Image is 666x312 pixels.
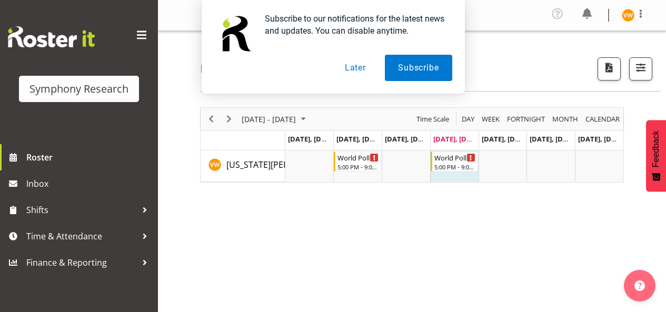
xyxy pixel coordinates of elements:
[584,113,621,126] span: calendar
[505,113,547,126] button: Fortnight
[240,113,311,126] button: September 01 - 07, 2025
[415,113,450,126] span: Time Scale
[646,120,666,192] button: Feedback - Show survey
[222,113,236,126] button: Next
[584,113,622,126] button: Month
[385,134,433,144] span: [DATE], [DATE]
[385,55,452,81] button: Subscribe
[201,150,285,182] td: Virginia Wheeler resource
[214,13,256,55] img: notification icon
[26,149,153,165] span: Roster
[336,134,384,144] span: [DATE], [DATE]
[530,134,578,144] span: [DATE], [DATE]
[204,113,218,126] button: Previous
[256,13,452,37] div: Subscribe to our notifications for the latest news and updates. You can disable anytime.
[460,113,476,126] button: Timeline Day
[26,228,137,244] span: Time & Attendance
[551,113,579,126] span: Month
[482,134,530,144] span: [DATE], [DATE]
[26,202,137,218] span: Shifts
[226,158,336,171] a: [US_STATE][PERSON_NAME]
[415,113,451,126] button: Time Scale
[434,152,475,163] div: World Poll NZ/shifts to be assigned/mocks
[26,176,153,192] span: Inbox
[288,134,336,144] span: [DATE], [DATE]
[332,55,379,81] button: Later
[334,152,381,172] div: Virginia Wheeler"s event - World Poll NZ Training & Briefing Begin From Tuesday, September 2, 202...
[434,163,475,171] div: 5:00 PM - 9:00 PM
[461,113,475,126] span: Day
[433,134,481,144] span: [DATE], [DATE]
[337,152,379,163] div: World Poll NZ Training & Briefing
[481,113,501,126] span: Week
[431,152,478,172] div: Virginia Wheeler"s event - World Poll NZ/shifts to be assigned/mocks Begin From Thursday, Septemb...
[651,130,661,167] span: Feedback
[506,113,546,126] span: Fortnight
[200,107,624,183] div: Timeline Week of September 4, 2025
[337,163,379,171] div: 5:00 PM - 9:00 PM
[285,150,623,182] table: Timeline Week of September 4, 2025
[220,108,238,130] div: Next
[202,108,220,130] div: Previous
[578,134,626,144] span: [DATE], [DATE]
[26,255,137,270] span: Finance & Reporting
[634,280,645,291] img: help-xxl-2.png
[226,159,336,170] span: [US_STATE][PERSON_NAME]
[480,113,502,126] button: Timeline Week
[551,113,580,126] button: Timeline Month
[241,113,297,126] span: [DATE] - [DATE]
